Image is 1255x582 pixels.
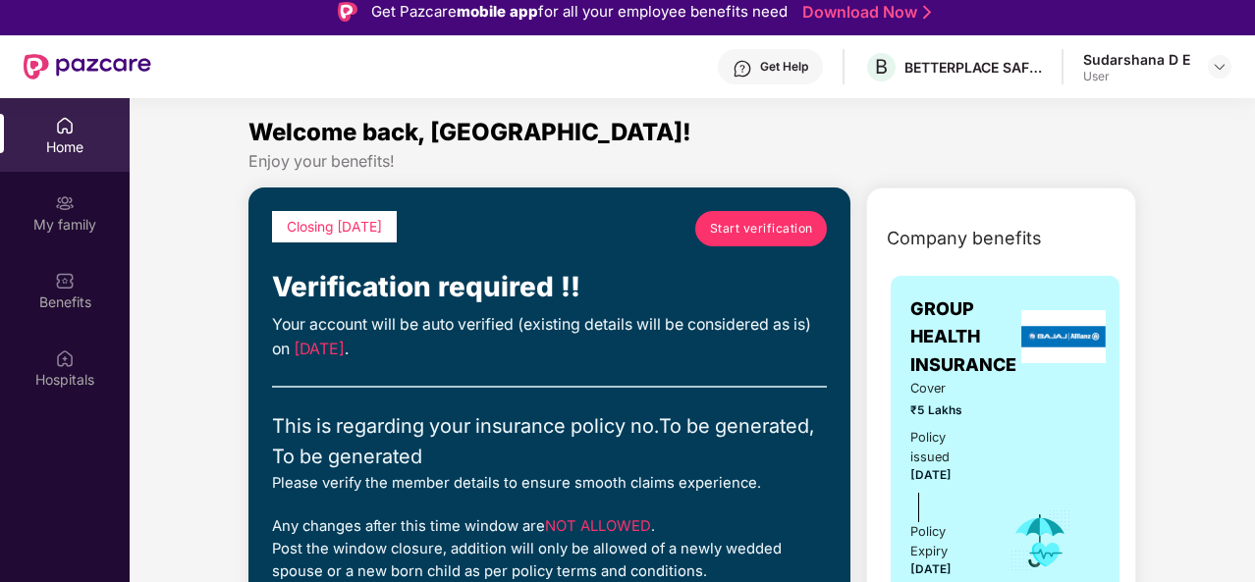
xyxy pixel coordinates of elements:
span: [DATE] [294,340,345,358]
span: ₹5 Lakhs [910,401,982,420]
img: insurerLogo [1021,310,1106,363]
img: svg+xml;base64,PHN2ZyBpZD0iSGVscC0zMngzMiIgeG1sbnM9Imh0dHA6Ly93d3cudzMub3JnLzIwMDAvc3ZnIiB3aWR0aD... [733,59,752,79]
img: svg+xml;base64,PHN2ZyBpZD0iSG9tZSIgeG1sbnM9Imh0dHA6Ly93d3cudzMub3JnLzIwMDAvc3ZnIiB3aWR0aD0iMjAiIG... [55,116,75,135]
img: svg+xml;base64,PHN2ZyB3aWR0aD0iMjAiIGhlaWdodD0iMjAiIHZpZXdCb3g9IjAgMCAyMCAyMCIgZmlsbD0ibm9uZSIgeG... [55,193,75,213]
img: New Pazcare Logo [24,54,151,79]
div: This is regarding your insurance policy no. To be generated, To be generated [272,411,827,472]
span: Start verification [710,219,813,238]
div: Policy Expiry [910,522,982,561]
div: Enjoy your benefits! [248,151,1136,172]
div: Policy issued [910,428,982,467]
img: icon [1009,508,1072,573]
span: [DATE] [910,468,952,482]
div: Verification required !! [272,266,827,309]
img: svg+xml;base64,PHN2ZyBpZD0iQmVuZWZpdHMiIHhtbG5zPSJodHRwOi8vd3d3LnczLm9yZy8yMDAwL3N2ZyIgd2lkdGg9Ij... [55,271,75,291]
span: Company benefits [887,225,1042,252]
img: Logo [338,2,357,22]
span: Cover [910,379,982,398]
div: Please verify the member details to ensure smooth claims experience. [272,472,827,495]
img: svg+xml;base64,PHN2ZyBpZD0iRHJvcGRvd24tMzJ4MzIiIHhtbG5zPSJodHRwOi8vd3d3LnczLm9yZy8yMDAwL3N2ZyIgd2... [1212,59,1228,75]
span: [DATE] [910,562,952,576]
span: Welcome back, [GEOGRAPHIC_DATA]! [248,118,691,146]
span: GROUP HEALTH INSURANCE [910,295,1016,379]
div: Get Help [760,59,808,75]
span: Closing [DATE] [287,219,382,235]
a: Start verification [695,211,827,246]
div: User [1083,69,1190,84]
strong: mobile app [457,2,538,21]
div: Your account will be auto verified (existing details will be considered as is) on . [272,313,827,362]
a: Download Now [802,2,925,23]
img: svg+xml;base64,PHN2ZyBpZD0iSG9zcGl0YWxzIiB4bWxucz0iaHR0cDovL3d3dy53My5vcmcvMjAwMC9zdmciIHdpZHRoPS... [55,348,75,368]
span: B [875,55,888,79]
div: Sudarshana D E [1083,50,1190,69]
img: Stroke [923,2,931,23]
div: BETTERPLACE SAFETY SOLUTIONS PRIVATE LIMITED [904,58,1042,77]
span: NOT ALLOWED [545,517,651,535]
